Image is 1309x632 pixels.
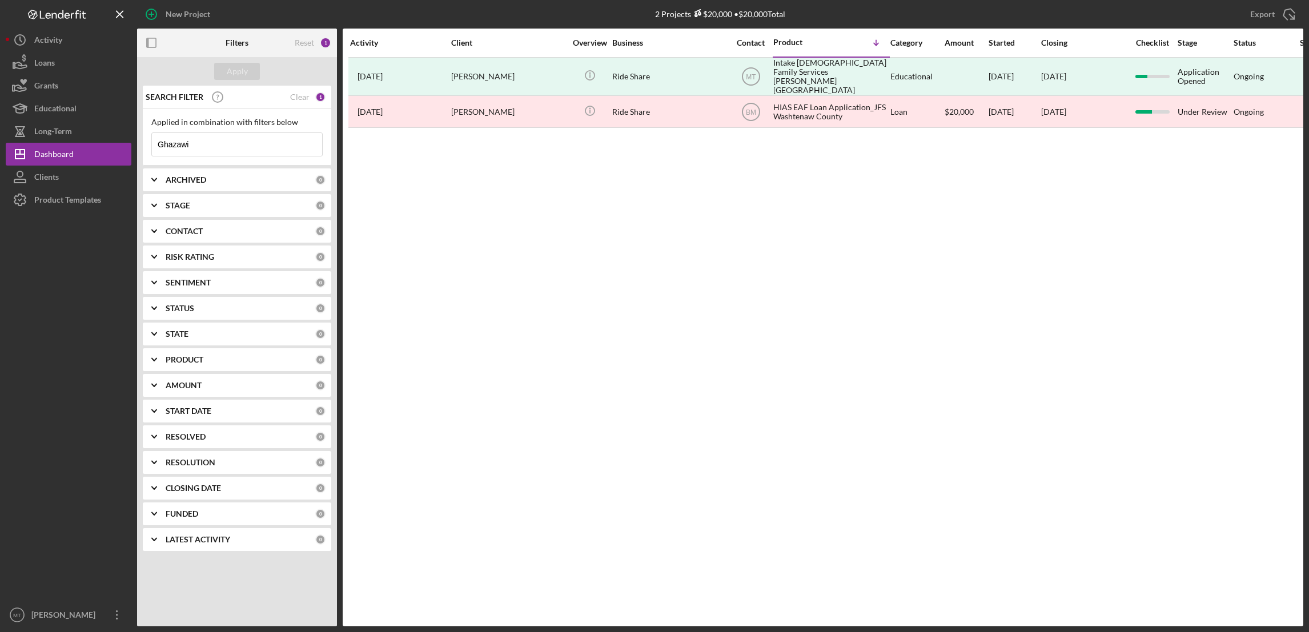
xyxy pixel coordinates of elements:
div: Category [890,38,943,47]
div: Under Review [1178,96,1232,127]
div: 0 [315,252,326,262]
div: 0 [315,432,326,442]
div: 0 [315,380,326,391]
div: 0 [315,483,326,493]
button: MT[PERSON_NAME] [6,603,131,626]
button: Activity [6,29,131,51]
b: RISK RATING [166,252,214,261]
text: MT [746,73,756,81]
button: Product Templates [6,188,131,211]
b: RESOLVED [166,432,206,441]
div: 1 [320,37,331,49]
time: 2025-03-20 17:54 [358,107,383,116]
div: 0 [315,277,326,288]
div: 0 [315,175,326,185]
div: Long-Term [34,120,72,146]
div: Apply [227,63,248,80]
b: FUNDED [166,509,198,518]
div: Status [1234,38,1288,47]
div: Intake [DEMOGRAPHIC_DATA] Family Services [PERSON_NAME][GEOGRAPHIC_DATA] [773,58,888,95]
div: Ongoing [1234,107,1264,116]
div: Educational [890,58,943,95]
div: Dashboard [34,143,74,168]
button: Grants [6,74,131,97]
time: 2025-03-20 17:08 [358,72,383,81]
b: LATEST ACTIVITY [166,535,230,544]
b: ARCHIVED [166,175,206,184]
b: START DATE [166,406,211,416]
div: Clients [34,166,59,191]
div: Export [1250,3,1275,26]
div: 0 [315,406,326,416]
div: Clear [290,92,310,102]
b: STAGE [166,201,190,210]
iframe: Intercom live chat [1270,582,1298,609]
text: MT [13,612,21,618]
button: Clients [6,166,131,188]
b: SENTIMENT [166,278,211,287]
div: 0 [315,355,326,365]
div: Grants [34,74,58,100]
div: Reset [295,38,314,47]
div: Overview [568,38,611,47]
div: Ride Share [612,96,726,127]
button: Long-Term [6,120,131,143]
div: 2 Projects • $20,000 Total [655,9,785,19]
div: Activity [34,29,62,54]
div: [PERSON_NAME] [451,96,565,127]
div: Loans [34,51,55,77]
div: Business [612,38,726,47]
button: New Project [137,3,222,26]
text: BM [746,108,756,116]
b: STATE [166,329,188,339]
div: Activity [350,38,450,47]
div: [DATE] [989,96,1040,127]
div: Product [773,38,830,47]
div: Contact [729,38,772,47]
div: 0 [315,303,326,313]
div: New Project [166,3,210,26]
time: [DATE] [1041,107,1066,116]
div: 0 [315,509,326,519]
div: Educational [34,97,77,123]
div: Closing [1041,38,1127,47]
div: Ongoing [1234,72,1264,81]
b: CLOSING DATE [166,484,221,493]
b: PRODUCT [166,355,203,364]
button: Apply [214,63,260,80]
div: [PERSON_NAME] [29,603,103,629]
button: Dashboard [6,143,131,166]
b: STATUS [166,304,194,313]
b: CONTACT [166,227,203,236]
div: Product Templates [34,188,101,214]
div: $20,000 [945,96,987,127]
div: Amount [945,38,987,47]
button: Export [1239,3,1303,26]
time: [DATE] [1041,71,1066,81]
b: RESOLUTION [166,458,215,467]
a: Educational [6,97,131,120]
div: [DATE] [989,58,1040,95]
button: Loans [6,51,131,74]
b: SEARCH FILTER [146,92,203,102]
div: Checklist [1128,38,1177,47]
div: 0 [315,534,326,545]
div: 0 [315,457,326,468]
div: Loan [890,96,943,127]
b: AMOUNT [166,381,202,390]
div: 0 [315,329,326,339]
div: Client [451,38,565,47]
div: 0 [315,226,326,236]
div: 0 [315,200,326,211]
div: HIAS EAF Loan Application_JFS Washtenaw County [773,96,888,127]
div: [PERSON_NAME] [451,58,565,95]
div: $20,000 [691,9,732,19]
div: Started [989,38,1040,47]
b: Filters [226,38,248,47]
div: 1 [315,92,326,102]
